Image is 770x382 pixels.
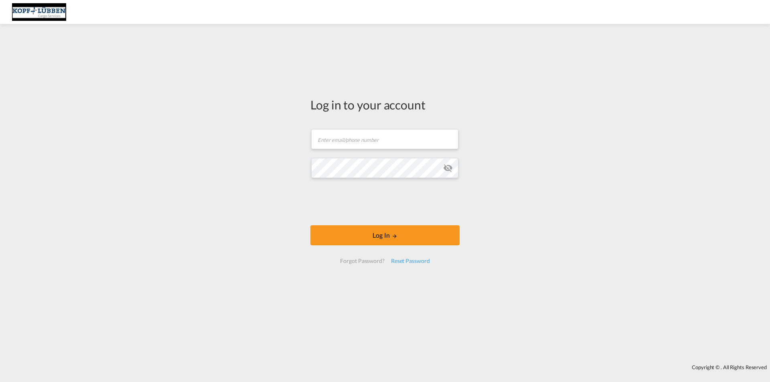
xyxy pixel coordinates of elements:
[337,254,387,268] div: Forgot Password?
[12,3,66,21] img: 25cf3bb0aafc11ee9c4fdbd399af7748.JPG
[311,129,458,149] input: Enter email/phone number
[310,225,460,245] button: LOGIN
[324,186,446,217] iframe: reCAPTCHA
[443,163,453,173] md-icon: icon-eye-off
[388,254,433,268] div: Reset Password
[310,96,460,113] div: Log in to your account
